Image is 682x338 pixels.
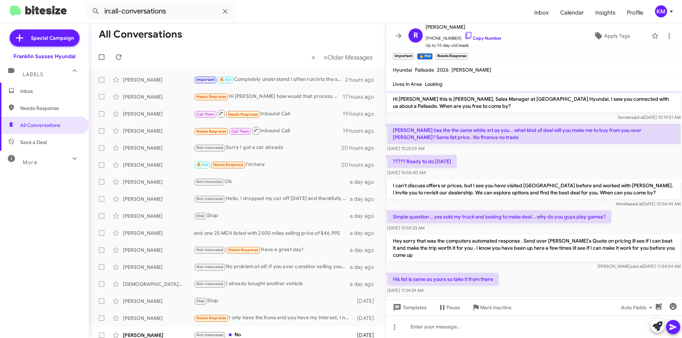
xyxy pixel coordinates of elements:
[616,201,681,206] span: Abriella [DATE] 10:56:44 AM
[425,81,443,87] span: Looking
[350,246,380,254] div: a day ago
[308,50,377,65] nav: Page navigation example
[123,178,194,185] div: [PERSON_NAME]
[590,2,621,23] a: Insights
[194,76,345,84] div: Completely understand I often run into the same issue with my bikes on Market place. When ever yo...
[123,229,194,237] div: [PERSON_NAME]
[437,67,449,73] span: 2026
[196,179,223,184] span: Not Interested
[123,161,194,168] div: [PERSON_NAME]
[123,144,194,151] div: [PERSON_NAME]
[554,2,590,23] a: Calendar
[194,280,350,288] div: I already bought another vehicle
[621,2,649,23] span: Profile
[86,3,235,20] input: Search
[123,110,194,117] div: [PERSON_NAME]
[20,105,81,112] span: Needs Response
[386,301,432,314] button: Templates
[196,112,215,117] span: Call Them
[413,30,418,41] span: R
[228,112,258,117] span: Needs Response
[575,29,648,42] button: Apply Tags
[194,161,341,169] div: I'm here
[194,109,343,118] div: Inbound Call
[123,281,194,288] div: [DEMOGRAPHIC_DATA][PERSON_NAME]
[194,263,350,271] div: No problem at all! If you ever consider selling your vehicle or need assistance in the future, fe...
[319,50,377,65] button: Next
[597,264,681,269] span: [PERSON_NAME] [DATE] 11:04:04 AM
[426,31,502,42] span: [PHONE_NUMBER]
[196,299,205,303] span: Stop
[621,301,655,314] span: Auto Fields
[432,301,466,314] button: Pause
[194,195,350,203] div: Hello, I dropped my car off [DATE] and thankfully got it fixed. I appreciate you reaching out, bu...
[350,178,380,185] div: a day ago
[353,315,380,322] div: [DATE]
[196,162,209,167] span: 🔥 Hot
[20,122,60,129] span: All Conversations
[231,129,250,134] span: Call Them
[343,110,380,117] div: 19 hours ago
[391,301,427,314] span: Templates
[328,54,373,61] span: Older Messages
[194,178,350,186] div: Ok
[345,76,380,83] div: 2 hours ago
[324,53,328,62] span: »
[466,301,517,314] button: Mark Inactive
[23,159,37,166] span: More
[341,144,380,151] div: 20 hours ago
[196,333,224,337] span: Not-Interested
[123,76,194,83] div: [PERSON_NAME]
[387,225,424,231] span: [DATE] 10:59:23 AM
[10,29,80,46] a: Special Campaign
[196,214,205,218] span: Stop
[435,53,468,60] small: Needs Response
[615,301,661,314] button: Auto Fields
[451,67,491,73] span: [PERSON_NAME]
[387,170,426,175] span: [DATE] 10:55:40 AM
[632,115,644,120] span: said at
[123,127,194,134] div: [PERSON_NAME]
[23,71,43,78] span: Labels
[312,53,315,62] span: «
[194,229,350,237] div: and one 25 MDX listed with 2500 miles selling price of $46,995
[307,50,320,65] button: Previous
[20,139,47,146] span: Save a Deal
[228,248,259,252] span: Needs Response
[387,93,681,112] p: Hi [PERSON_NAME] this is [PERSON_NAME], Sales Manager at [GEOGRAPHIC_DATA] Hyundai. I saw you con...
[31,34,74,41] span: Special Campaign
[196,316,227,320] span: Needs Response
[196,94,227,99] span: Needs Response
[446,301,460,314] span: Pause
[123,195,194,203] div: [PERSON_NAME]
[343,127,380,134] div: 19 hours ago
[353,298,380,305] div: [DATE]
[649,5,674,17] button: KM
[387,179,681,199] p: I can't discuss offers or prices, but I see you have visited [GEOGRAPHIC_DATA] before and worked ...
[529,2,554,23] a: Inbox
[194,212,350,220] div: Stop
[480,301,511,314] span: Mark Inactive
[604,29,630,42] span: Apply Tags
[20,88,81,95] span: Inbox
[387,155,457,168] p: ????? Ready to do [DATE]
[194,297,353,305] div: Stop
[194,144,341,152] div: Sorry I got a car already
[393,81,422,87] span: Lives in Area
[213,162,243,167] span: Needs Response
[13,53,76,60] div: Franklin Sussex Hyundai
[630,201,643,206] span: said at
[387,146,424,151] span: [DATE] 10:22:59 AM
[343,93,380,100] div: 17 hours ago
[196,145,224,150] span: Not-Interested
[99,29,182,40] h1: All Conversations
[196,265,224,269] span: Not-Interested
[415,67,434,73] span: Palisade
[350,281,380,288] div: a day ago
[194,126,343,135] div: Inbound Call
[350,264,380,271] div: a day ago
[123,315,194,322] div: [PERSON_NAME]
